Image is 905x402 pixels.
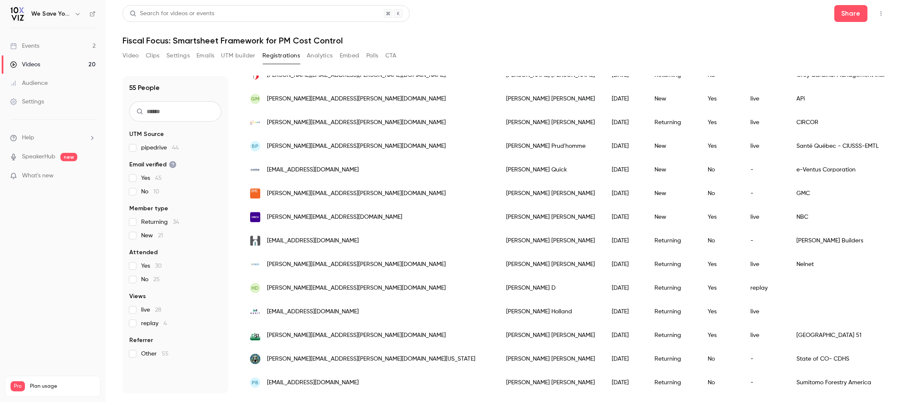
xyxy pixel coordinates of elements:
span: No [141,187,159,196]
div: New [646,158,700,182]
span: [EMAIL_ADDRESS][DOMAIN_NAME] [267,378,359,387]
div: [DATE] [603,347,646,371]
div: live [742,87,788,111]
img: meritcro.com [250,307,260,317]
div: [DATE] [603,253,646,276]
span: 30 [155,263,162,269]
div: Returning [646,300,700,323]
h1: 55 People [129,83,160,93]
img: nbcuni.com [250,212,260,222]
div: Returning [646,371,700,394]
div: Yes [700,300,742,323]
button: Video [123,49,139,62]
div: [PERSON_NAME] [PERSON_NAME] [498,87,603,111]
span: Help [22,133,34,142]
h1: Fiscal Focus: Smartsheet Framework for PM Cost Control [123,35,888,46]
span: Plan usage [30,383,95,390]
div: [DATE] [603,229,646,253]
span: Yes [141,262,162,270]
span: BP [252,142,259,150]
div: Audience [10,79,48,87]
span: What's new [22,171,54,180]
div: Yes [700,253,742,276]
span: Pro [11,381,25,391]
span: 28 [155,307,161,313]
div: Videos [10,60,40,69]
div: [DATE] [603,323,646,347]
div: - [742,158,788,182]
span: 25 [153,277,160,282]
img: gmcnetwork.com [250,188,260,198]
div: replay [742,276,788,300]
span: new [60,153,77,161]
span: 21 [158,233,163,239]
span: New [141,231,163,240]
div: live [742,111,788,134]
span: 10 [153,189,159,195]
button: Clips [146,49,160,62]
span: Views [129,292,146,301]
div: [PERSON_NAME] [PERSON_NAME] [498,347,603,371]
span: [EMAIL_ADDRESS][DOMAIN_NAME] [267,307,359,316]
div: [DATE] [603,300,646,323]
span: 4 [164,321,167,326]
span: [PERSON_NAME][EMAIL_ADDRESS][PERSON_NAME][DOMAIN_NAME] [267,260,446,269]
div: [PERSON_NAME] [PERSON_NAME] [498,111,603,134]
span: [PERSON_NAME][EMAIL_ADDRESS][PERSON_NAME][DOMAIN_NAME] [267,142,446,151]
button: Emails [196,49,214,62]
button: Share [834,5,868,22]
div: Returning [646,253,700,276]
button: Embed [340,49,360,62]
div: New [646,87,700,111]
img: circor.com [250,117,260,128]
div: [DATE] [603,87,646,111]
button: Settings [166,49,190,62]
button: Analytics [307,49,333,62]
div: Search for videos or events [130,9,214,18]
span: Returning [141,218,179,226]
span: Yes [141,174,162,182]
span: [EMAIL_ADDRESS][DOMAIN_NAME] [267,236,359,245]
div: [DATE] [603,182,646,205]
div: [DATE] [603,111,646,134]
div: Returning [646,323,700,347]
img: d51schools.org [250,330,260,340]
span: HD [252,284,259,292]
div: [PERSON_NAME] [PERSON_NAME] [498,229,603,253]
div: Yes [700,134,742,158]
div: - [742,182,788,205]
img: holmesbuilders.com [250,236,260,246]
span: [PERSON_NAME][EMAIL_ADDRESS][PERSON_NAME][DOMAIN_NAME] [267,331,446,340]
span: [PERSON_NAME][EMAIL_ADDRESS][PERSON_NAME][DOMAIN_NAME] [267,95,446,103]
div: [PERSON_NAME] Quick [498,158,603,182]
div: Yes [700,205,742,229]
span: [EMAIL_ADDRESS][DOMAIN_NAME] [267,166,359,174]
span: Referrer [129,336,153,345]
div: live [742,134,788,158]
div: [DATE] [603,276,646,300]
img: e-ventus.com [250,165,260,175]
div: [DATE] [603,158,646,182]
img: We Save You Time! [11,7,24,21]
section: facet-groups [129,130,221,358]
div: Returning [646,276,700,300]
span: UTM Source [129,130,164,139]
div: - [742,371,788,394]
span: Other [141,350,169,358]
span: pipedrive [141,144,179,152]
button: Polls [366,49,379,62]
div: Settings [10,98,44,106]
div: Yes [700,111,742,134]
img: state.co.us [250,354,260,364]
div: New [646,205,700,229]
div: [PERSON_NAME] [PERSON_NAME] [498,371,603,394]
span: No [141,275,160,284]
div: live [742,253,788,276]
span: replay [141,319,167,328]
span: PB [252,379,259,386]
button: CTA [385,49,397,62]
div: Yes [700,87,742,111]
div: - [742,347,788,371]
span: 55 [162,351,169,357]
div: [PERSON_NAME] D [498,276,603,300]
